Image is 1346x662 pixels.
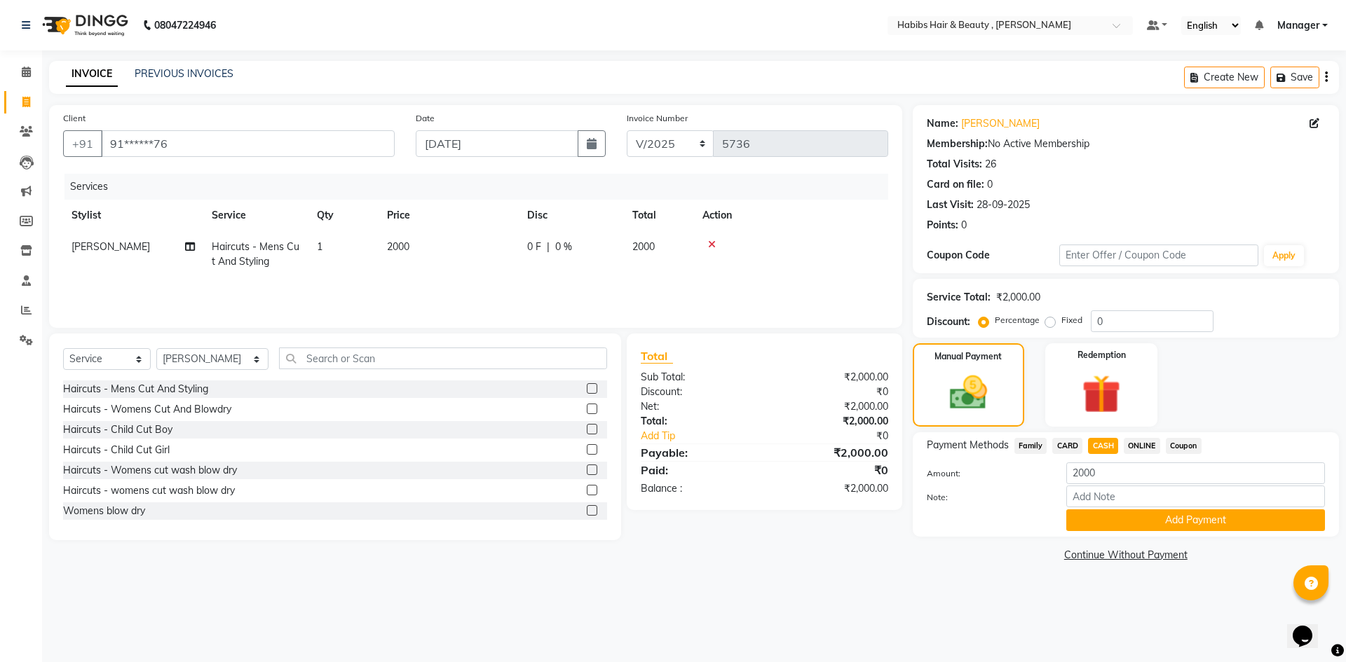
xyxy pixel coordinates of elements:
[203,200,308,231] th: Service
[630,429,787,443] a: Add Tip
[555,240,572,254] span: 0 %
[547,240,550,254] span: |
[927,198,974,212] div: Last Visit:
[1277,18,1319,33] span: Manager
[764,399,898,414] div: ₹2,000.00
[387,240,409,253] span: 2000
[630,414,764,429] div: Total:
[36,6,132,45] img: logo
[63,422,172,437] div: Haircuts - Child Cut Boy
[1088,438,1118,454] span: CASH
[987,177,993,192] div: 0
[961,218,967,233] div: 0
[764,385,898,399] div: ₹0
[630,399,764,414] div: Net:
[787,429,898,443] div: ₹0
[279,347,607,369] input: Search or Scan
[63,402,231,417] div: Haircuts - Womens Cut And Blowdry
[961,116,1040,131] a: [PERSON_NAME]
[764,414,898,429] div: ₹2,000.00
[934,350,1002,363] label: Manual Payment
[416,112,435,125] label: Date
[927,290,991,305] div: Service Total:
[927,315,970,329] div: Discount:
[927,137,1325,151] div: No Active Membership
[308,200,379,231] th: Qty
[927,116,958,131] div: Name:
[63,130,102,157] button: +91
[1070,370,1133,418] img: _gift.svg
[764,462,898,478] div: ₹0
[630,370,764,385] div: Sub Total:
[916,491,1056,504] label: Note:
[927,218,958,233] div: Points:
[1061,314,1082,326] label: Fixed
[1184,67,1265,88] button: Create New
[63,382,208,396] div: Haircuts - Mens Cut And Styling
[927,177,984,192] div: Card on file:
[764,481,898,496] div: ₹2,000.00
[632,240,655,253] span: 2000
[1264,245,1304,266] button: Apply
[927,438,1009,453] span: Payment Methods
[154,6,216,45] b: 08047224946
[694,200,888,231] th: Action
[1124,438,1160,454] span: ONLINE
[996,290,1040,305] div: ₹2,000.00
[938,371,999,414] img: _cash.svg
[64,174,899,200] div: Services
[66,62,118,87] a: INVOICE
[1059,244,1258,266] input: Enter Offer / Coupon Code
[63,463,237,478] div: Haircuts - Womens cut wash blow dry
[916,548,1336,563] a: Continue Without Payment
[641,349,673,364] span: Total
[101,130,395,157] input: Search by Name/Mobile/Email/Code
[1066,485,1325,507] input: Add Note
[1052,438,1082,454] span: CARD
[527,240,541,254] span: 0 F
[916,467,1056,480] label: Amount:
[1066,509,1325,531] button: Add Payment
[985,157,996,172] div: 26
[764,370,898,385] div: ₹2,000.00
[63,504,145,518] div: Womens blow dry
[317,240,322,253] span: 1
[624,200,694,231] th: Total
[627,112,688,125] label: Invoice Number
[927,137,988,151] div: Membership:
[630,385,764,399] div: Discount:
[1287,606,1332,648] iframe: chat widget
[630,462,764,478] div: Paid:
[63,483,235,498] div: Haircuts - womens cut wash blow dry
[63,112,86,125] label: Client
[630,481,764,496] div: Balance :
[72,240,150,253] span: [PERSON_NAME]
[1014,438,1047,454] span: Family
[630,444,764,461] div: Payable:
[1166,438,1202,454] span: Coupon
[519,200,624,231] th: Disc
[135,67,233,80] a: PREVIOUS INVOICES
[379,200,519,231] th: Price
[927,157,982,172] div: Total Visits:
[977,198,1030,212] div: 28-09-2025
[212,240,299,268] span: Haircuts - Mens Cut And Styling
[927,248,1059,263] div: Coupon Code
[1270,67,1319,88] button: Save
[63,200,203,231] th: Stylist
[63,443,170,457] div: Haircuts - Child Cut Girl
[995,314,1040,326] label: Percentage
[764,444,898,461] div: ₹2,000.00
[1066,462,1325,484] input: Amount
[1078,349,1126,361] label: Redemption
